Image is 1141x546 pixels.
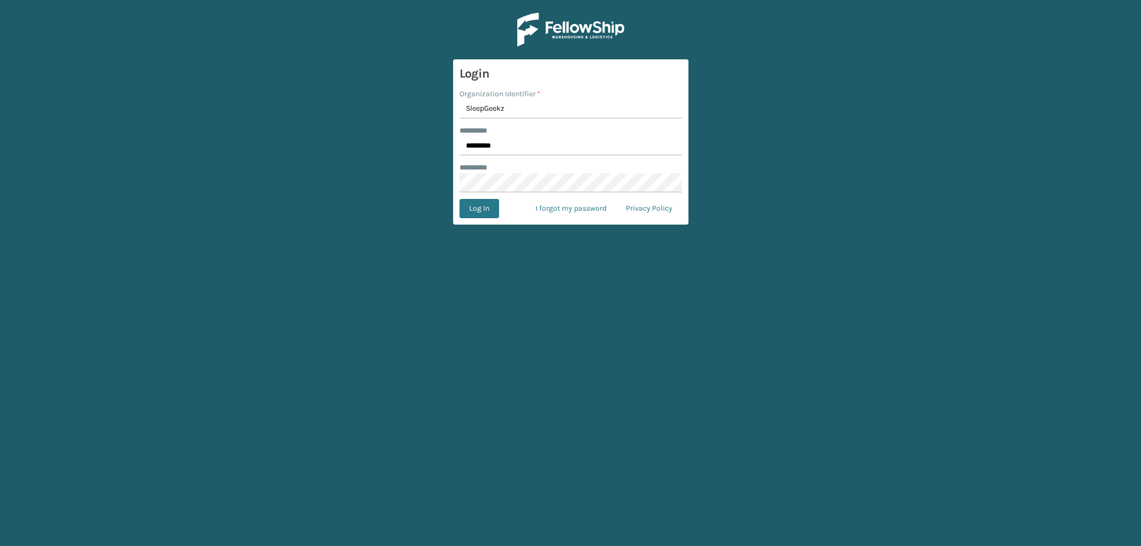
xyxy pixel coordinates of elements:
[460,66,682,82] h3: Login
[460,88,540,99] label: Organization Identifier
[460,199,499,218] button: Log In
[517,13,624,47] img: Logo
[526,199,616,218] a: I forgot my password
[616,199,682,218] a: Privacy Policy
